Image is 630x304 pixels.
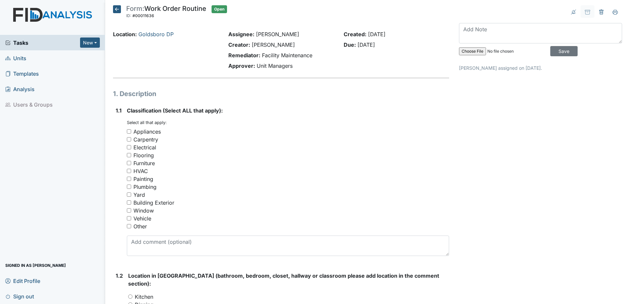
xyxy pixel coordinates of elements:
div: Appliances [133,128,161,136]
div: Electrical [133,143,156,151]
input: Flooring [127,153,131,157]
span: Edit Profile [5,276,40,286]
a: Tasks [5,39,80,47]
span: Analysis [5,84,35,94]
input: Building Exterior [127,200,131,205]
input: Save [550,46,578,56]
div: Yard [133,191,145,199]
strong: Created: [344,31,366,38]
span: Form: [126,5,144,13]
input: Furniture [127,161,131,165]
input: Window [127,208,131,213]
div: Window [133,207,154,215]
button: New [80,38,100,48]
span: Templates [5,68,39,79]
div: Furniture [133,159,155,167]
div: Other [133,222,147,230]
input: Vehicle [127,216,131,220]
input: HVAC [127,169,131,173]
strong: Location: [113,31,137,38]
span: [PERSON_NAME] [252,41,295,48]
div: Building Exterior [133,199,174,207]
span: Location in [GEOGRAPHIC_DATA] (bathroom, bedroom, closet, hallway or classroom please add locatio... [128,272,439,287]
span: [PERSON_NAME] [256,31,299,38]
input: Carpentry [127,137,131,141]
input: Painting [127,177,131,181]
strong: Remediator: [228,52,260,59]
strong: Due: [344,41,356,48]
div: HVAC [133,167,148,175]
strong: Approver: [228,63,255,69]
div: Flooring [133,151,154,159]
p: [PERSON_NAME] assigned on [DATE]. [459,64,622,71]
span: Open [212,5,227,13]
div: Carpentry [133,136,158,143]
span: Sign out [5,291,34,301]
input: Yard [127,192,131,197]
span: ID: [126,13,131,18]
span: Facility Maintenance [262,52,312,59]
label: Kitchen [135,293,153,301]
span: Signed in as [PERSON_NAME] [5,260,66,270]
input: Other [127,224,131,228]
span: Unit Managers [257,63,293,69]
span: [DATE] [358,41,375,48]
span: Classification (Select ALL that apply): [127,107,223,114]
input: Plumbing [127,185,131,189]
div: Painting [133,175,153,183]
strong: Creator: [228,41,250,48]
a: Goldsboro DP [138,31,174,38]
label: 1.2 [116,272,123,280]
span: [DATE] [368,31,386,38]
small: Select all that apply: [127,120,167,125]
strong: Assignee: [228,31,254,38]
input: Appliances [127,129,131,134]
div: Vehicle [133,215,151,222]
div: Work Order Routine [126,5,206,20]
input: Electrical [127,145,131,149]
input: Kitchen [128,294,132,299]
span: Units [5,53,26,63]
h1: 1. Description [113,89,449,99]
span: #00011636 [132,13,154,18]
div: Plumbing [133,183,157,191]
label: 1.1 [116,107,122,114]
